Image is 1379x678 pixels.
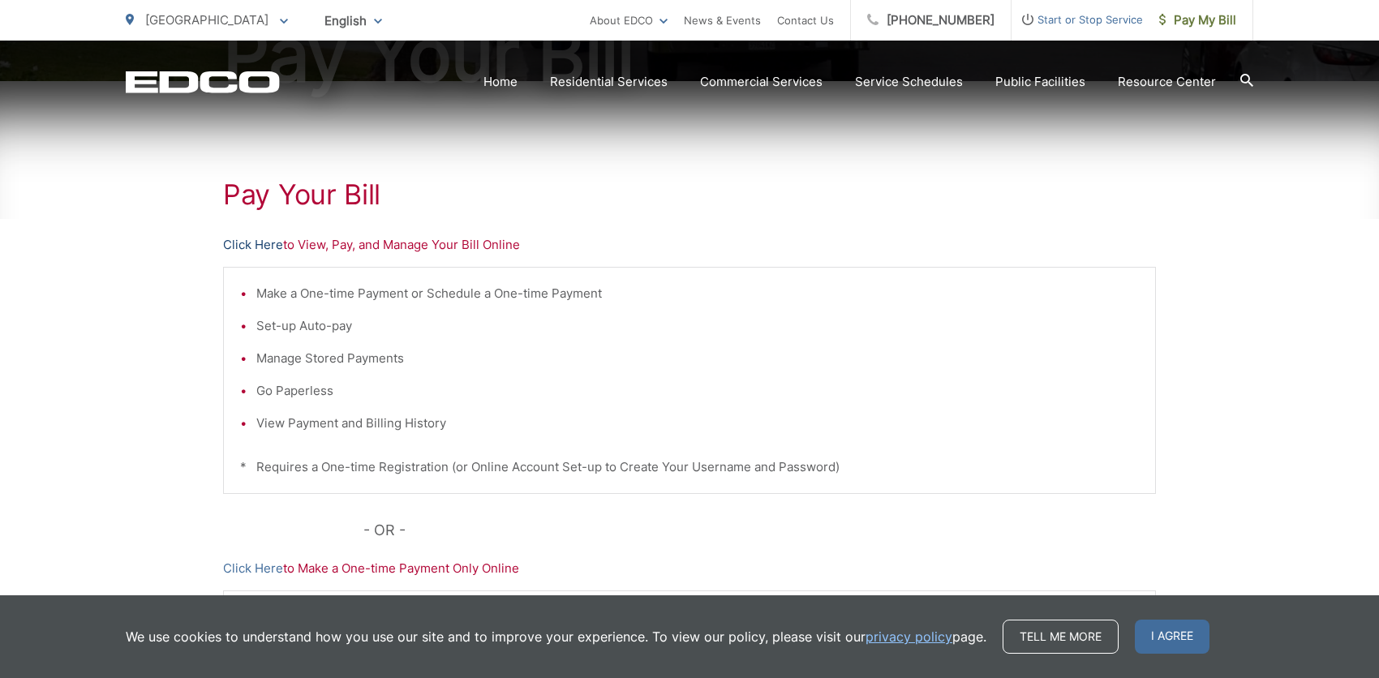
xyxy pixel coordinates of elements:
a: EDCD logo. Return to the homepage. [126,71,280,93]
a: Click Here [223,559,283,578]
p: We use cookies to understand how you use our site and to improve your experience. To view our pol... [126,627,986,646]
li: Manage Stored Payments [256,349,1139,368]
p: to Make a One-time Payment Only Online [223,559,1156,578]
a: About EDCO [590,11,668,30]
a: Service Schedules [855,72,963,92]
h1: Pay Your Bill [223,178,1156,211]
a: Contact Us [777,11,834,30]
a: privacy policy [866,627,952,646]
a: Commercial Services [700,72,823,92]
a: Public Facilities [995,72,1085,92]
a: Tell me more [1003,620,1119,654]
a: Residential Services [550,72,668,92]
span: Pay My Bill [1159,11,1236,30]
p: - OR - [363,518,1157,543]
a: Resource Center [1118,72,1216,92]
p: to View, Pay, and Manage Your Bill Online [223,235,1156,255]
span: [GEOGRAPHIC_DATA] [145,12,268,28]
a: Click Here [223,235,283,255]
li: Set-up Auto-pay [256,316,1139,336]
p: * Requires a One-time Registration (or Online Account Set-up to Create Your Username and Password) [240,457,1139,477]
li: Go Paperless [256,381,1139,401]
span: I agree [1135,620,1209,654]
li: View Payment and Billing History [256,414,1139,433]
a: News & Events [684,11,761,30]
li: Make a One-time Payment or Schedule a One-time Payment [256,284,1139,303]
a: Home [483,72,518,92]
span: English [312,6,394,35]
